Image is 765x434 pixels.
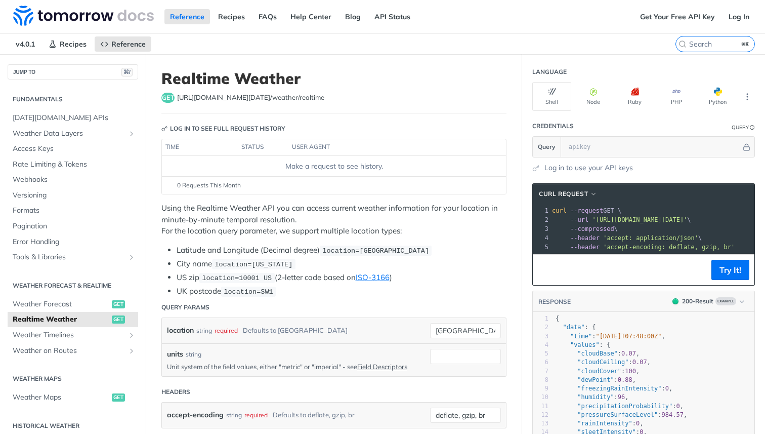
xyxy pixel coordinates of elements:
[577,368,621,375] span: "cloudCover"
[13,330,125,340] span: Weather Timelines
[285,9,337,24] a: Help Center
[13,346,125,356] span: Weather on Routes
[8,312,138,327] a: Realtime Weatherget
[161,303,209,312] div: Query Params
[533,367,548,376] div: 7
[243,323,348,338] div: Defaults to [GEOGRAPHIC_DATA]
[121,68,133,76] span: ⌘/
[618,376,632,383] span: 0.88
[715,297,736,305] span: Example
[539,189,588,199] span: cURL Request
[224,288,273,296] span: location=SW1
[533,224,550,233] div: 3
[532,67,567,76] div: Language
[739,39,752,49] kbd: ⌘K
[13,392,109,403] span: Weather Maps
[570,341,600,348] span: "values"
[533,243,550,252] div: 5
[603,234,698,242] span: 'accept: application/json'
[750,125,755,130] i: Information
[544,163,633,173] a: Log in to use your API keys
[723,9,755,24] a: Log In
[533,332,548,341] div: 3
[556,420,644,427] span: : ,
[621,350,636,357] span: 0.07
[167,362,415,371] p: Unit system of the field values, either "metric" or "imperial" - see
[533,349,548,358] div: 5
[13,299,109,309] span: Weather Forecast
[552,207,621,214] span: GET \
[8,421,138,430] h2: Historical Weather
[533,384,548,393] div: 9
[13,314,109,325] span: Realtime Weather
[215,323,238,338] div: required
[533,402,548,411] div: 11
[369,9,416,24] a: API Status
[161,93,175,103] span: get
[13,129,125,139] span: Weather Data Layers
[177,272,506,284] li: US zip (2-letter code based on )
[577,350,617,357] span: "cloudBase"
[8,126,138,141] a: Weather Data LayersShow subpages for Weather Data Layers
[570,216,588,223] span: --url
[672,298,678,304] span: 200
[556,368,640,375] span: : ,
[533,341,548,349] div: 4
[533,358,548,367] div: 6
[164,9,210,24] a: Reference
[564,137,741,157] input: apikey
[678,40,687,48] svg: Search
[533,215,550,224] div: 2
[339,9,366,24] a: Blog
[574,82,613,111] button: Node
[532,122,574,131] div: Credentials
[556,315,559,322] span: {
[177,181,241,190] span: 0 Requests This Month
[618,393,625,401] span: 96
[552,234,702,242] span: \
[8,328,138,343] a: Weather TimelinesShow subpages for Weather Timelines
[43,36,92,52] a: Recipes
[657,82,696,111] button: PHP
[253,9,282,24] a: FAQs
[636,420,640,427] span: 0
[13,113,136,123] span: [DATE][DOMAIN_NAME] APIs
[177,93,324,103] span: https://api.tomorrow.io/v4/weather/realtime
[570,234,600,242] span: --header
[533,393,548,402] div: 10
[8,297,138,312] a: Weather Forecastget
[603,244,735,251] span: 'accept-encoding: deflate, gzip, br'
[212,9,250,24] a: Recipes
[533,233,550,243] div: 4
[556,411,687,418] span: : ,
[632,359,647,366] span: 0.07
[186,350,201,359] div: string
[8,219,138,234] a: Pagination
[161,126,167,132] svg: Key
[112,393,125,402] span: get
[13,252,125,262] span: Tools & Libraries
[556,350,640,357] span: : ,
[662,411,684,418] span: 984.57
[740,89,755,104] button: More Languages
[577,411,658,418] span: "pressureSurfaceLevel"
[533,137,561,157] button: Query
[167,349,183,360] label: units
[533,314,548,323] div: 1
[570,225,614,232] span: --compressed
[177,286,506,297] li: UK postcode
[563,324,584,331] span: "data"
[570,207,603,214] span: --request
[215,261,292,268] span: location=[US_STATE]
[196,323,212,338] div: string
[127,253,136,261] button: Show subpages for Tools & Libraries
[10,36,40,52] span: v4.0.1
[552,225,618,232] span: \
[13,6,154,26] img: Tomorrow.io Weather API Docs
[556,324,596,331] span: : {
[577,403,672,410] span: "precipitationProbability"
[13,237,136,247] span: Error Handling
[535,189,601,199] button: cURL Request
[177,245,506,256] li: Latitude and Longitude (Decimal degree)
[577,376,614,383] span: "dewPoint"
